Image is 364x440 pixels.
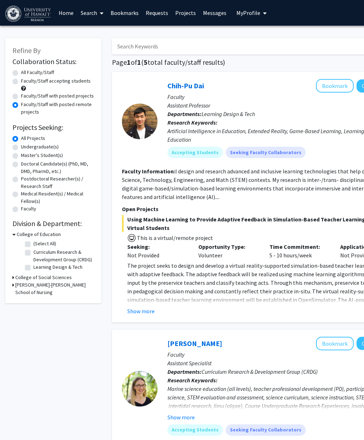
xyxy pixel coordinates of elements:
[172,0,199,25] a: Projects
[226,147,306,158] mat-chip: Seeking Faculty Collaborators
[77,0,107,25] a: Search
[21,143,59,151] label: Undergraduate(s)
[167,81,204,90] a: Chih-Pu Dai
[21,92,94,100] label: Faculty/Staff with posted projects
[12,46,41,55] span: Refine By
[33,263,82,271] label: Learning Design & Tech
[226,424,306,436] mat-chip: Seeking Faculty Collaborators
[21,135,45,142] label: All Projects
[21,77,91,85] label: Faculty/Staff accepting students
[107,0,142,25] a: Bookmarks
[21,101,94,116] label: Faculty/Staff with posted remote projects
[167,147,223,158] mat-chip: Accepting Students
[236,9,260,16] span: My Profile
[127,58,131,67] span: 1
[21,160,94,175] label: Doctoral Candidate(s) (PhD, MD, DMD, PharmD, etc.)
[167,413,195,421] button: Show more
[12,219,94,228] h2: Division & Department:
[198,242,259,251] p: Opportunity Type:
[144,58,148,67] span: 5
[167,110,202,117] b: Departments:
[21,69,54,76] label: All Faculty/Staff
[122,168,175,175] b: Faculty Information:
[316,337,354,350] button: Add Joanna Philippoff to Bookmarks
[199,0,230,25] a: Messages
[167,119,218,126] b: Research Keywords:
[15,274,72,281] h3: College of Social Sciences
[5,408,30,435] iframe: Chat
[127,307,155,315] button: Show more
[5,6,52,22] img: University of Hawaiʻi at Mānoa Logo
[21,175,94,190] label: Postdoctoral Researcher(s) / Research Staff
[33,240,56,247] label: (Select All)
[15,281,94,296] h3: [PERSON_NAME]-[PERSON_NAME] School of Nursing
[137,58,141,67] span: 1
[21,152,63,159] label: Master's Student(s)
[21,190,94,205] label: Medical Resident(s) / Medical Fellow(s)
[167,368,202,375] b: Departments:
[142,0,172,25] a: Requests
[167,339,222,348] a: [PERSON_NAME]
[21,205,36,213] label: Faculty
[55,0,77,25] a: Home
[269,242,330,251] p: Time Commitment:
[264,242,335,260] div: 5 - 10 hours/week
[202,110,255,117] span: Learning Design & Tech
[316,79,354,93] button: Add Chih-Pu Dai to Bookmarks
[167,424,223,436] mat-chip: Accepting Students
[136,234,213,241] span: This is a virtual/remote project
[127,251,188,260] div: Not Provided
[33,248,92,263] label: Curriculum Research & Development Group (CRDG)
[193,242,264,260] div: Volunteer
[12,57,94,66] h2: Collaboration Status:
[167,377,218,384] b: Research Keywords:
[202,368,318,375] span: Curriculum Research & Development Group (CRDG)
[127,242,188,251] p: Seeking:
[12,123,94,132] h2: Projects Seeking:
[17,231,61,238] h3: College of Education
